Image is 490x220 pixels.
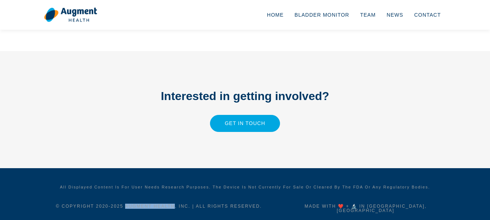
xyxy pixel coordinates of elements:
a: Team [355,3,381,27]
h6: All displayed content is for user needs research purposes. The device is not currently for sale o... [44,184,446,190]
a: News [381,3,409,27]
a: Home [262,3,289,27]
h2: Interested in getting involved? [147,87,343,105]
h5: © Copyright 2020- 2025 Augment Health, Inc. | All rights reserved. [44,204,274,208]
a: Contact [409,3,446,27]
img: logo [44,7,97,22]
a: Bladder Monitor [289,3,355,27]
h5: Made with ❤️ + 🔬 in [GEOGRAPHIC_DATA], [GEOGRAPHIC_DATA] [285,204,446,213]
a: Get in touch [210,115,280,132]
